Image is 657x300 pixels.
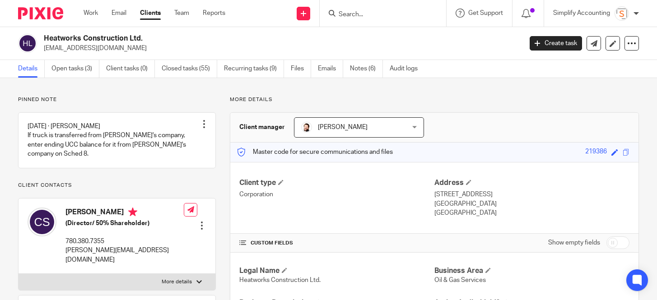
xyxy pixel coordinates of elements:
a: Open tasks (3) [51,60,99,78]
p: [STREET_ADDRESS] [434,190,629,199]
img: Screenshot%202023-11-29%20141159.png [615,6,629,21]
input: Search [338,11,419,19]
p: Simplify Accounting [553,9,610,18]
i: Primary [128,208,137,217]
span: Oil & Gas Services [434,277,486,283]
a: Email [112,9,126,18]
p: 780.380.7355 [65,237,184,246]
p: Corporation [239,190,434,199]
a: Notes (6) [350,60,383,78]
img: Jayde%20Headshot.jpg [301,122,312,133]
a: Work [84,9,98,18]
span: Get Support [468,10,503,16]
label: Show empty fields [548,238,600,247]
a: Clients [140,9,161,18]
h4: Legal Name [239,266,434,276]
img: svg%3E [18,34,37,53]
h2: Heatworks Construction Ltd. [44,34,422,43]
p: [GEOGRAPHIC_DATA] [434,208,629,217]
p: [EMAIL_ADDRESS][DOMAIN_NAME] [44,44,516,53]
h4: [PERSON_NAME] [65,208,184,219]
a: Reports [203,9,225,18]
img: Pixie [18,7,63,19]
a: Files [291,60,311,78]
img: svg%3E [28,208,56,236]
h4: Client type [239,178,434,188]
p: Master code for secure communications and files [237,148,393,157]
p: Pinned note [18,96,216,103]
p: [PERSON_NAME][EMAIL_ADDRESS][DOMAIN_NAME] [65,246,184,264]
h4: CUSTOM FIELDS [239,240,434,247]
h4: Business Area [434,266,629,276]
span: [PERSON_NAME] [318,124,368,130]
h3: Client manager [239,123,285,132]
span: Heatworks Construction Ltd. [239,277,321,283]
p: [GEOGRAPHIC_DATA] [434,199,629,208]
h4: Address [434,178,629,188]
a: Details [18,60,45,78]
a: Emails [318,60,343,78]
p: More details [230,96,639,103]
a: Audit logs [390,60,424,78]
div: 219386 [585,147,607,157]
a: Recurring tasks (9) [224,60,284,78]
a: Create task [530,36,582,51]
a: Client tasks (0) [106,60,155,78]
a: Closed tasks (55) [162,60,217,78]
p: More details [162,278,192,286]
a: Team [174,9,189,18]
p: Client contacts [18,182,216,189]
h5: (Director/ 50% Shareholder) [65,219,184,228]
